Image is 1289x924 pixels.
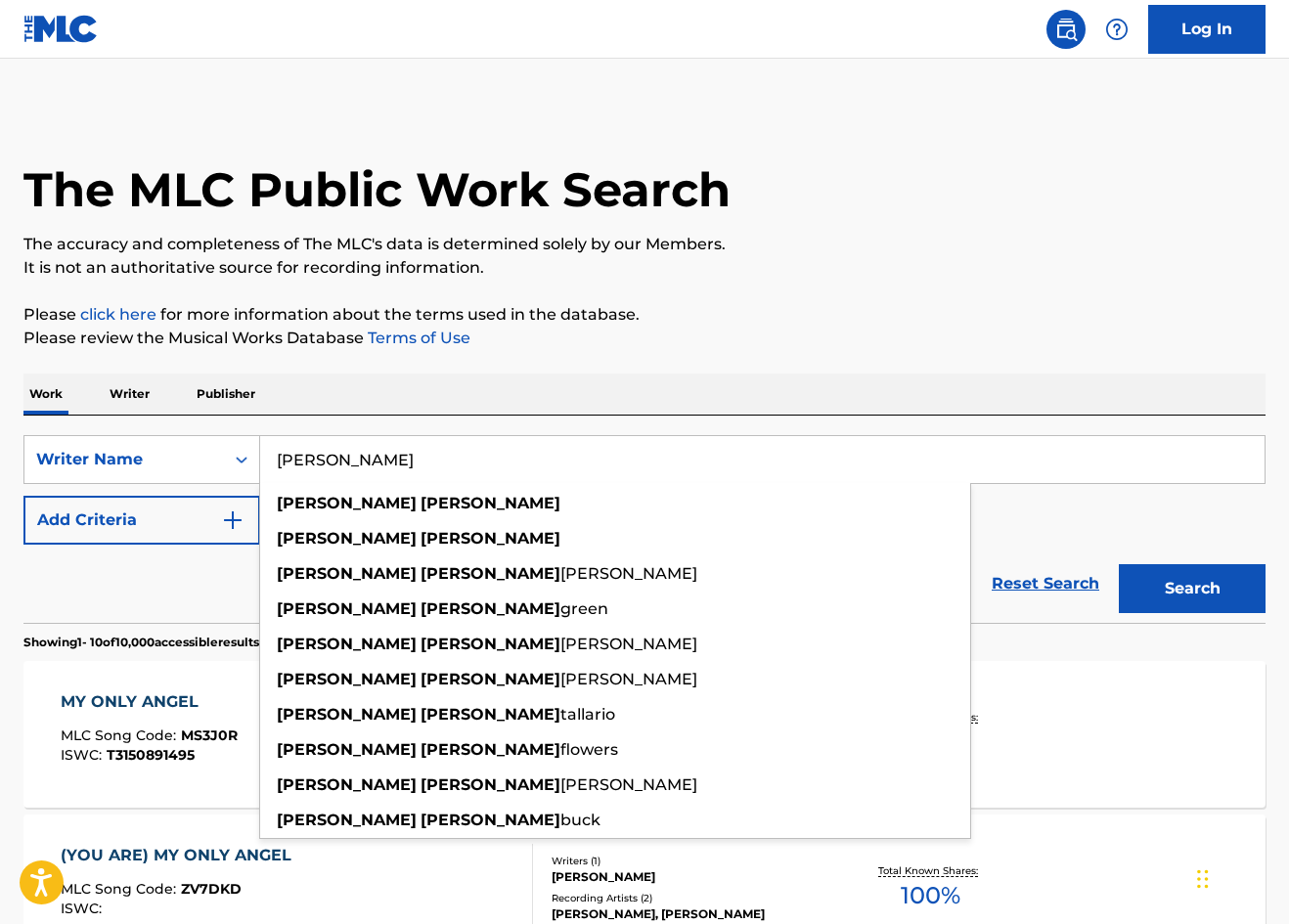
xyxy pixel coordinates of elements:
[552,891,828,905] div: Recording Artists ( 2 )
[61,690,238,714] div: MY ONLY ANGEL
[552,905,828,923] div: [PERSON_NAME], [PERSON_NAME]
[421,811,560,829] strong: [PERSON_NAME]
[277,599,417,618] strong: [PERSON_NAME]
[560,564,697,583] span: [PERSON_NAME]
[560,775,697,794] span: [PERSON_NAME]
[421,635,560,653] strong: [PERSON_NAME]
[560,670,697,688] span: [PERSON_NAME]
[61,900,107,917] span: ISWC :
[23,634,343,651] p: Showing 1 - 10 of 10,000 accessible results (Total 841,841 )
[560,599,608,618] span: green
[181,726,238,744] span: MS3J0R
[61,844,301,867] div: (YOU ARE) MY ONLY ANGEL
[560,635,697,653] span: [PERSON_NAME]
[107,746,195,764] span: T3150891495
[421,564,560,583] strong: [PERSON_NAME]
[23,661,1266,808] a: MY ONLY ANGELMLC Song Code:MS3J0RISWC:T3150891495Writers (2)[PERSON_NAME], [PERSON_NAME]Recording...
[421,599,560,618] strong: [PERSON_NAME]
[364,329,470,347] a: Terms of Use
[1148,5,1266,54] a: Log In
[221,508,244,532] img: 9d2ae6d4665cec9f34b9.svg
[104,374,156,415] p: Writer
[982,562,1109,605] a: Reset Search
[277,740,417,759] strong: [PERSON_NAME]
[552,854,828,868] div: Writers ( 1 )
[421,740,560,759] strong: [PERSON_NAME]
[23,256,1266,280] p: It is not an authoritative source for recording information.
[1097,10,1136,49] div: Help
[277,564,417,583] strong: [PERSON_NAME]
[23,160,731,219] h1: The MLC Public Work Search
[23,496,260,545] button: Add Criteria
[23,303,1266,327] p: Please for more information about the terms used in the database.
[80,305,156,324] a: click here
[878,863,983,878] p: Total Known Shares:
[181,880,242,898] span: ZV7DKD
[421,529,560,548] strong: [PERSON_NAME]
[421,775,560,794] strong: [PERSON_NAME]
[61,880,181,898] span: MLC Song Code :
[560,705,615,724] span: tallario
[23,435,1266,623] form: Search Form
[421,494,560,512] strong: [PERSON_NAME]
[23,15,99,43] img: MLC Logo
[36,448,212,471] div: Writer Name
[277,494,417,512] strong: [PERSON_NAME]
[277,811,417,829] strong: [PERSON_NAME]
[23,327,1266,350] p: Please review the Musical Works Database
[560,811,600,829] span: buck
[1046,10,1086,49] a: Public Search
[23,233,1266,256] p: The accuracy and completeness of The MLC's data is determined solely by our Members.
[560,740,618,759] span: flowers
[1191,830,1289,924] iframe: Chat Widget
[277,529,417,548] strong: [PERSON_NAME]
[1105,18,1129,41] img: help
[552,868,828,886] div: [PERSON_NAME]
[1197,850,1209,908] div: Drag
[61,726,181,744] span: MLC Song Code :
[1119,564,1266,613] button: Search
[191,374,261,415] p: Publisher
[277,775,417,794] strong: [PERSON_NAME]
[23,374,68,415] p: Work
[277,705,417,724] strong: [PERSON_NAME]
[277,670,417,688] strong: [PERSON_NAME]
[1054,18,1078,41] img: search
[901,878,960,913] span: 100 %
[277,635,417,653] strong: [PERSON_NAME]
[61,746,107,764] span: ISWC :
[421,705,560,724] strong: [PERSON_NAME]
[421,670,560,688] strong: [PERSON_NAME]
